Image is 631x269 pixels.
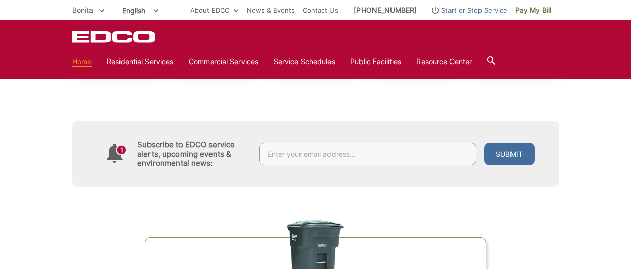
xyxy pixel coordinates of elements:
[72,56,92,67] a: Home
[259,143,476,165] input: Enter your email address...
[72,31,157,43] a: EDCD logo. Return to the homepage.
[274,56,335,67] a: Service Schedules
[72,6,93,14] span: Bonita
[515,5,551,16] span: Pay My Bill
[247,5,295,16] a: News & Events
[416,56,472,67] a: Resource Center
[114,2,166,19] span: English
[350,56,401,67] a: Public Facilities
[303,5,338,16] a: Contact Us
[107,56,173,67] a: Residential Services
[189,56,258,67] a: Commercial Services
[190,5,239,16] a: About EDCO
[137,140,249,168] h4: Subscribe to EDCO service alerts, upcoming events & environmental news:
[484,143,535,165] button: Submit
